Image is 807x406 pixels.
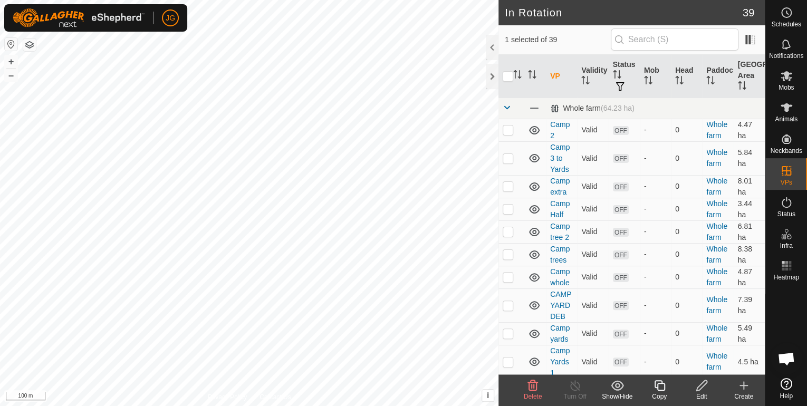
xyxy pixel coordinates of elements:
span: OFF [613,250,629,259]
p-sorticon: Activate to sort [738,83,746,91]
a: Whole farm [706,295,727,315]
a: Whole farm [706,267,727,287]
td: Valid [577,220,608,243]
a: Whole farm [706,177,727,196]
a: Camp yards [550,324,570,343]
a: CAMP YARD DEB [550,290,571,321]
div: - [644,249,667,260]
span: Mobs [779,84,794,91]
td: 8.38 ha [734,243,765,266]
td: 0 [671,119,702,141]
a: Open chat [771,343,802,374]
th: [GEOGRAPHIC_DATA] Area [734,55,765,98]
td: 6.81 ha [734,220,765,243]
p-sorticon: Activate to sort [644,78,652,86]
input: Search (S) [611,28,738,51]
div: - [644,356,667,368]
span: OFF [613,301,629,310]
p-sorticon: Activate to sort [528,72,536,80]
p-sorticon: Activate to sort [581,78,590,86]
div: - [644,328,667,339]
td: Valid [577,141,608,175]
td: 0 [671,345,702,379]
p-sorticon: Activate to sort [613,72,621,80]
span: Notifications [769,53,803,59]
img: Gallagher Logo [13,8,145,27]
button: Map Layers [23,38,36,51]
span: OFF [613,330,629,339]
span: Heatmap [773,274,799,281]
a: Camp 2 [550,120,570,140]
a: Camp whole [550,267,570,287]
button: Reset Map [5,38,17,51]
span: OFF [613,228,629,237]
td: Valid [577,322,608,345]
td: 0 [671,220,702,243]
span: Neckbands [770,148,802,154]
a: Contact Us [260,392,291,402]
a: Whole farm [706,120,727,140]
span: OFF [613,205,629,214]
button: – [5,69,17,82]
td: Valid [577,266,608,288]
p-sorticon: Activate to sort [706,78,715,86]
div: Turn Off [554,392,596,401]
a: Whole farm [706,222,727,241]
td: 5.84 ha [734,141,765,175]
td: 0 [671,141,702,175]
td: 5.49 ha [734,322,765,345]
a: Camp extra [550,177,570,196]
td: Valid [577,243,608,266]
a: Camp Half [550,199,570,219]
td: Valid [577,175,608,198]
td: Valid [577,288,608,322]
span: (64.23 ha) [601,104,635,112]
a: Whole farm [706,245,727,264]
th: Status [609,55,640,98]
span: i [487,391,489,400]
a: Whole farm [706,148,727,168]
span: Schedules [771,21,801,27]
td: Valid [577,198,608,220]
td: 3.44 ha [734,198,765,220]
td: 0 [671,288,702,322]
div: - [644,153,667,164]
span: OFF [613,357,629,366]
td: 0 [671,243,702,266]
div: Create [723,392,765,401]
span: Delete [524,393,542,400]
td: 4.47 ha [734,119,765,141]
div: - [644,272,667,283]
td: 4.87 ha [734,266,765,288]
td: 0 [671,322,702,345]
span: 39 [743,5,754,21]
span: 1 selected of 39 [505,34,611,45]
div: - [644,124,667,136]
span: OFF [613,154,629,163]
a: Camp trees [550,245,570,264]
td: 7.39 ha [734,288,765,322]
button: i [482,390,494,401]
th: Validity [577,55,608,98]
td: 0 [671,175,702,198]
div: - [644,181,667,192]
div: Show/Hide [596,392,638,401]
span: Animals [775,116,798,122]
p-sorticon: Activate to sort [675,78,684,86]
td: 4.5 ha [734,345,765,379]
td: Valid [577,119,608,141]
a: Help [765,374,807,403]
a: Whole farm [706,324,727,343]
span: Help [780,393,793,399]
td: 8.01 ha [734,175,765,198]
div: - [644,300,667,311]
th: Paddock [702,55,733,98]
a: Whole farm [706,352,727,371]
th: VP [546,55,577,98]
a: Privacy Policy [208,392,247,402]
div: Edit [680,392,723,401]
span: OFF [613,273,629,282]
span: JG [166,13,175,24]
a: Camp 3 to Yards [550,143,570,173]
span: OFF [613,182,629,191]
